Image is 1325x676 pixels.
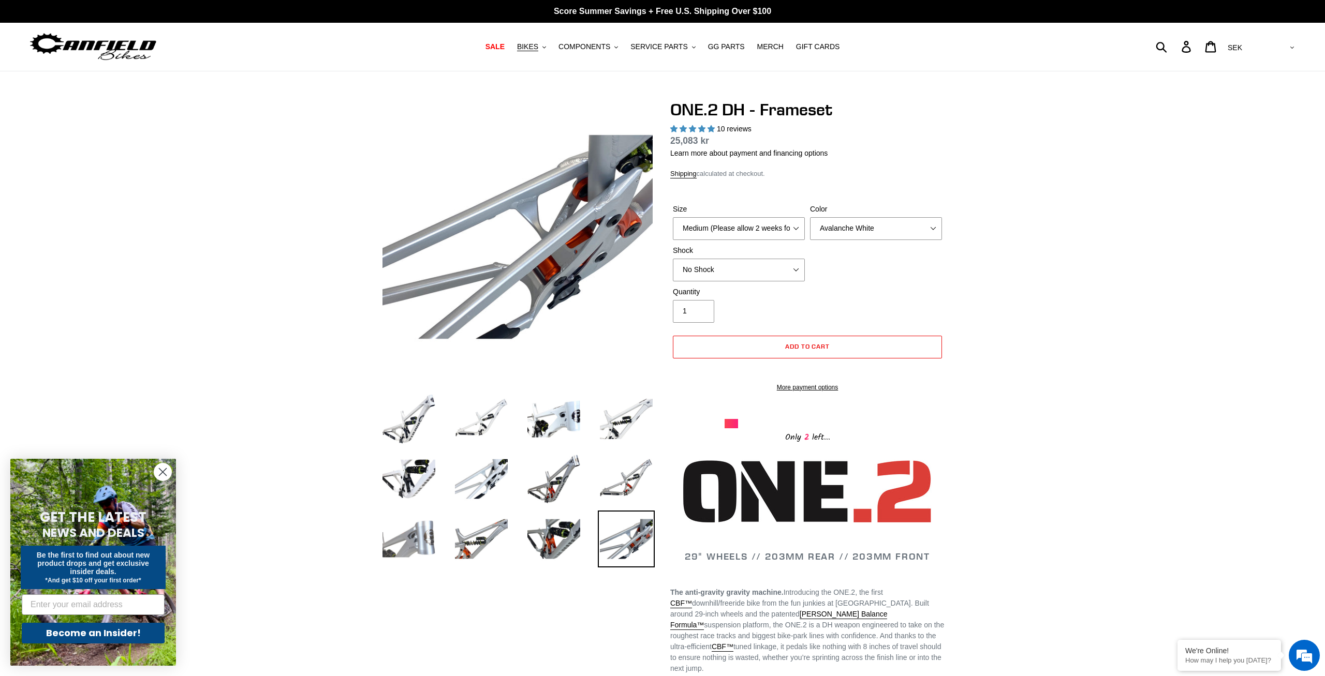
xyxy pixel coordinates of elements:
[60,130,143,235] span: We're online!
[673,287,805,297] label: Quantity
[598,510,655,567] img: Load image into Gallery viewer, ONE.2 DH - Frameset
[45,577,141,584] span: *And get $10 off your first order*
[22,623,165,643] button: Become an Insider!
[69,58,189,71] div: Chat with us now
[11,57,27,72] div: Navigation go back
[670,125,717,133] span: 5.00 stars
[558,42,610,51] span: COMPONENTS
[22,594,165,615] input: Enter your email address
[33,52,59,78] img: d_696896380_company_1647369064580_696896380
[673,245,805,256] label: Shock
[673,383,942,392] a: More payment options
[5,282,197,319] textarea: Type your message and hit 'Enter'
[670,170,697,178] a: Shipping
[670,169,945,179] div: calculated at checkout.
[708,42,745,51] span: GG PARTS
[598,450,655,507] img: Load image into Gallery viewer, ONE.2 DH - Frameset
[670,588,784,596] strong: The anti-gravity gravity machine.
[380,390,437,447] img: Load image into Gallery viewer, ONE.2 DH - Frameset
[785,342,830,350] span: Add to cart
[673,204,805,215] label: Size
[725,428,890,444] div: Only left...
[525,450,582,507] img: Load image into Gallery viewer, ONE.2 DH - Frameset
[670,136,709,146] span: 25,083 kr
[791,40,845,54] a: GIFT CARDS
[453,390,510,447] img: Load image into Gallery viewer, ONE.2 DH - Frameset
[517,42,538,51] span: BIKES
[37,551,150,576] span: Be the first to find out about new product drops and get exclusive insider deals.
[670,149,828,157] a: Learn more about payment and financing options
[630,42,687,51] span: SERVICE PARTS
[670,599,692,608] a: CBF™
[757,42,784,51] span: MERCH
[1161,35,1188,58] input: Search
[625,40,700,54] button: SERVICE PARTS
[512,40,551,54] button: BIKES
[796,42,840,51] span: GIFT CARDS
[712,642,733,652] a: CBF™
[598,390,655,447] img: Load image into Gallery viewer, ONE.2 DH - Frameset
[670,100,945,119] h1: ONE.2 DH - Frameset
[717,125,752,133] span: 10 reviews
[810,204,942,215] label: Color
[801,431,812,444] span: 2
[752,40,789,54] a: MERCH
[685,550,930,562] span: 29" WHEELS // 203MM REAR // 203MM FRONT
[1185,656,1273,664] p: How may I help you today?
[170,5,195,30] div: Minimize live chat window
[380,450,437,507] img: Load image into Gallery viewer, ONE.2 DH - Frameset
[40,508,146,527] span: GET THE LATEST
[42,524,144,541] span: NEWS AND DEALS
[1185,647,1273,655] div: We're Online!
[380,510,437,567] img: Load image into Gallery viewer, ONE.2 DH - Frameset
[28,31,158,63] img: Canfield Bikes
[485,42,505,51] span: SALE
[453,450,510,507] img: Load image into Gallery viewer, ONE.2 DH - Frameset
[525,390,582,447] img: Load image into Gallery viewer, ONE.2 DH - Frameset
[480,40,510,54] a: SALE
[525,510,582,567] img: Load image into Gallery viewer, ONE.2 DH - Frameset
[453,510,510,567] img: Load image into Gallery viewer, ONE.2 DH - Frameset
[703,40,750,54] a: GG PARTS
[553,40,623,54] button: COMPONENTS
[670,588,944,672] span: Introducing the ONE.2, the first downhill/freeride bike from the fun junkies at [GEOGRAPHIC_DATA]...
[154,463,172,481] button: Close dialog
[673,336,942,358] button: Add to cart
